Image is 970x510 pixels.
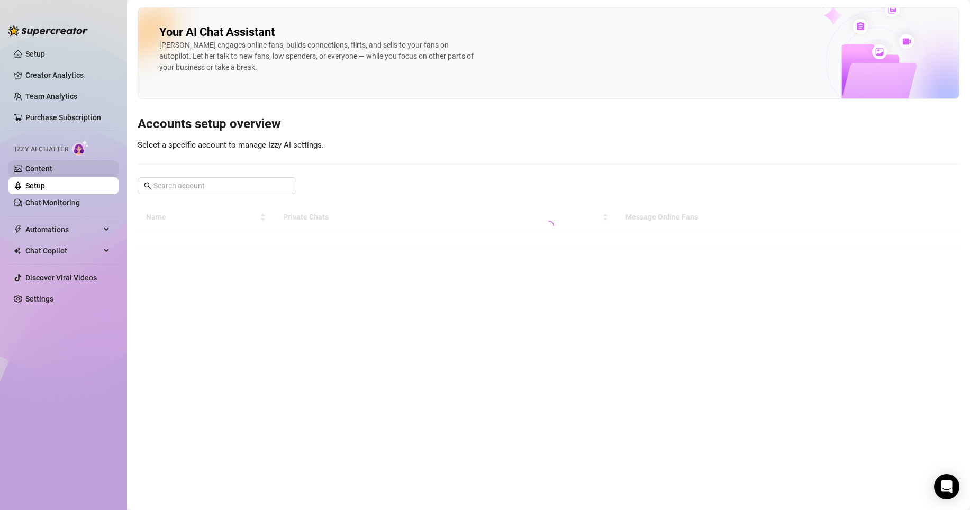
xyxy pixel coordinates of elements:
[159,25,275,40] h2: Your AI Chat Assistant
[934,474,959,499] div: Open Intercom Messenger
[25,67,110,84] a: Creator Analytics
[159,40,477,73] div: [PERSON_NAME] engages online fans, builds connections, flirts, and sells to your fans on autopilo...
[25,295,53,303] a: Settings
[15,144,68,154] span: Izzy AI Chatter
[25,274,97,282] a: Discover Viral Videos
[14,225,22,234] span: thunderbolt
[8,25,88,36] img: logo-BBDzfeDw.svg
[153,180,282,192] input: Search account
[14,247,21,254] img: Chat Copilot
[25,92,77,101] a: Team Analytics
[25,181,45,190] a: Setup
[138,116,959,133] h3: Accounts setup overview
[144,182,151,189] span: search
[25,242,101,259] span: Chat Copilot
[25,50,45,58] a: Setup
[25,198,80,207] a: Chat Monitoring
[138,140,324,150] span: Select a specific account to manage Izzy AI settings.
[72,140,89,156] img: AI Chatter
[542,220,555,233] span: loading
[25,165,52,173] a: Content
[25,221,101,238] span: Automations
[25,109,110,126] a: Purchase Subscription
